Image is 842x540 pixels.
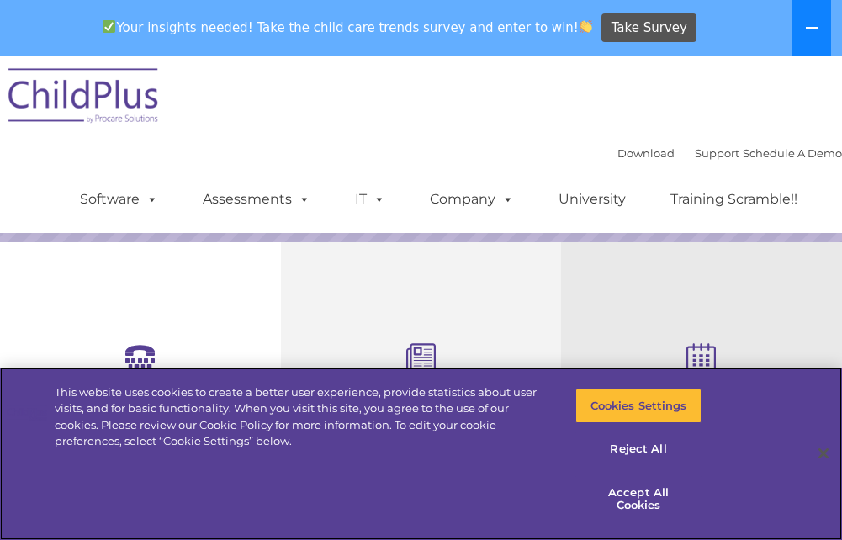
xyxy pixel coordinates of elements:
a: University [542,183,643,216]
button: Accept All Cookies [575,475,702,523]
a: IT [338,183,402,216]
div: This website uses cookies to create a better user experience, provide statistics about user visit... [55,384,550,450]
button: Cookies Settings [575,389,702,424]
span: Take Survey [612,13,687,43]
button: Reject All [575,431,702,467]
a: Software [63,183,175,216]
a: Assessments [186,183,327,216]
font: | [617,146,842,160]
a: Support [695,146,739,160]
button: Close [805,435,842,472]
a: Download [617,146,675,160]
span: Your insights needed! Take the child care trends survey and enter to win! [96,11,600,44]
img: 👏 [580,20,592,33]
a: Take Survey [601,13,696,43]
a: Training Scramble!! [654,183,814,216]
a: Schedule A Demo [743,146,842,160]
img: ✅ [103,20,115,33]
a: Company [413,183,531,216]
